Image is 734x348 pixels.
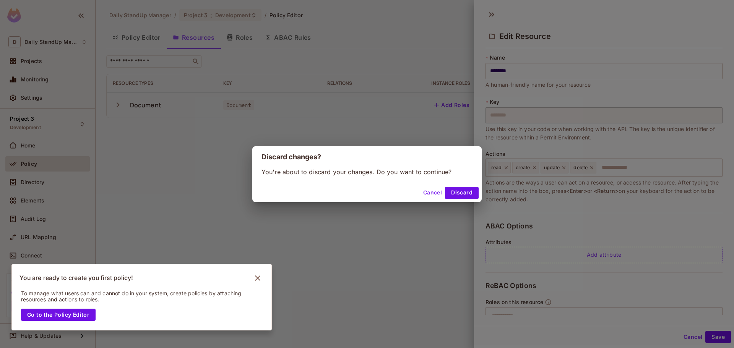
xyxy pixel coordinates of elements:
[21,309,96,321] button: Go to the Policy Editor
[19,274,133,282] p: You are ready to create you first policy!
[261,168,473,176] p: You're about to discard your changes. Do you want to continue?
[445,187,479,199] button: Discard
[252,146,482,168] h2: Discard changes?
[21,290,252,303] p: To manage what users can and cannot do in your system, create policies by attaching resources and...
[420,187,445,199] button: Cancel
